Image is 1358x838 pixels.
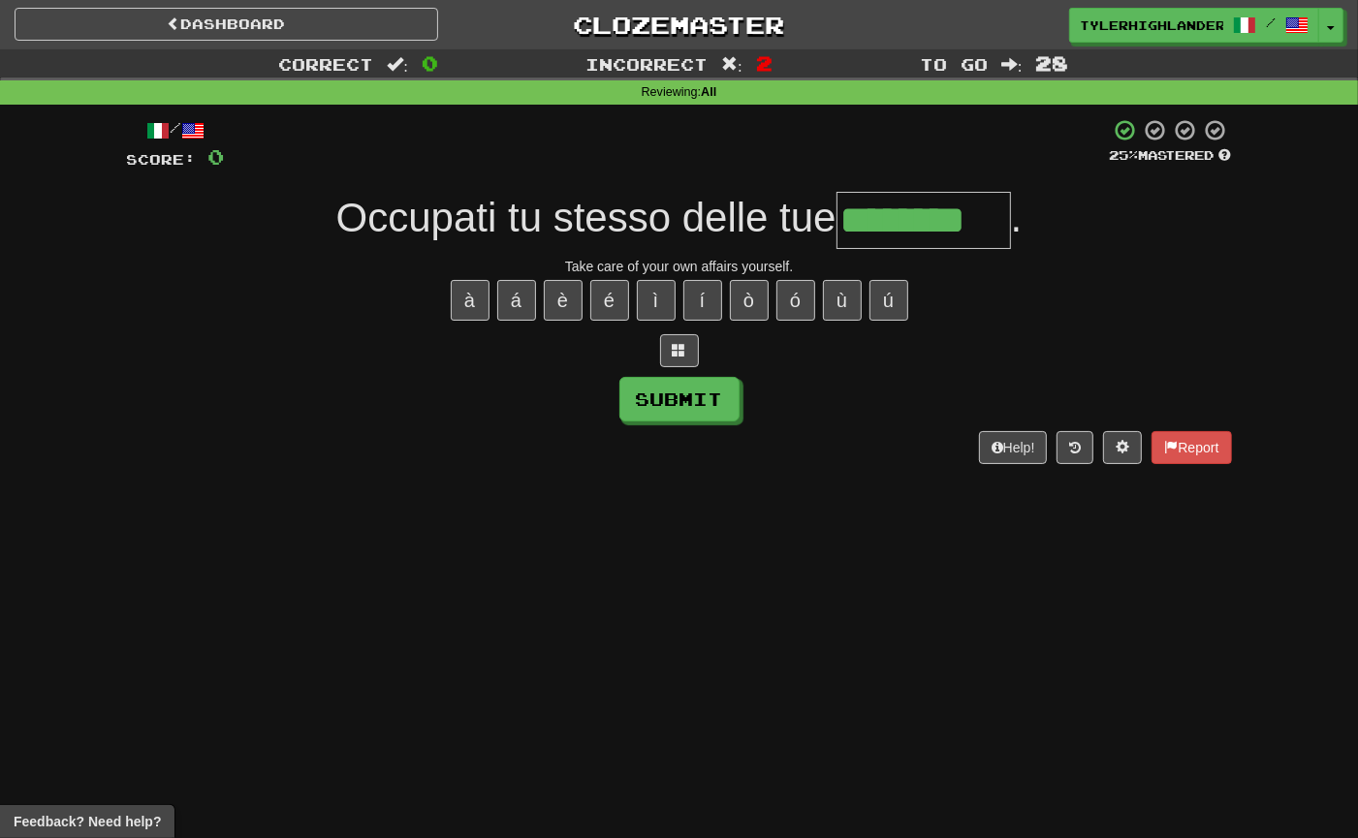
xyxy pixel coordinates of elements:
[619,377,740,421] button: Submit
[637,280,676,321] button: ì
[15,8,438,41] a: Dashboard
[683,280,722,321] button: í
[1110,147,1139,163] span: 25 %
[869,280,908,321] button: ú
[1036,51,1069,75] span: 28
[979,431,1048,464] button: Help!
[756,51,773,75] span: 2
[14,812,161,831] span: Open feedback widget
[730,280,769,321] button: ò
[1011,195,1023,240] span: .
[1069,8,1319,43] a: TylerHighlander7 /
[776,280,815,321] button: ó
[127,151,197,168] span: Score:
[451,280,490,321] button: à
[1057,431,1093,464] button: Round history (alt+y)
[1266,16,1276,29] span: /
[721,56,742,73] span: :
[1152,431,1231,464] button: Report
[387,56,408,73] span: :
[127,118,225,142] div: /
[544,280,583,321] button: è
[823,280,862,321] button: ù
[701,85,716,99] strong: All
[590,280,629,321] button: é
[585,54,708,74] span: Incorrect
[497,280,536,321] button: á
[1110,147,1232,165] div: Mastered
[467,8,891,42] a: Clozemaster
[422,51,438,75] span: 0
[660,334,699,367] button: Switch sentence to multiple choice alt+p
[127,257,1232,276] div: Take care of your own affairs yourself.
[1001,56,1023,73] span: :
[920,54,988,74] span: To go
[1080,16,1223,34] span: TylerHighlander7
[278,54,373,74] span: Correct
[336,195,837,240] span: Occupati tu stesso delle tue
[208,144,225,169] span: 0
